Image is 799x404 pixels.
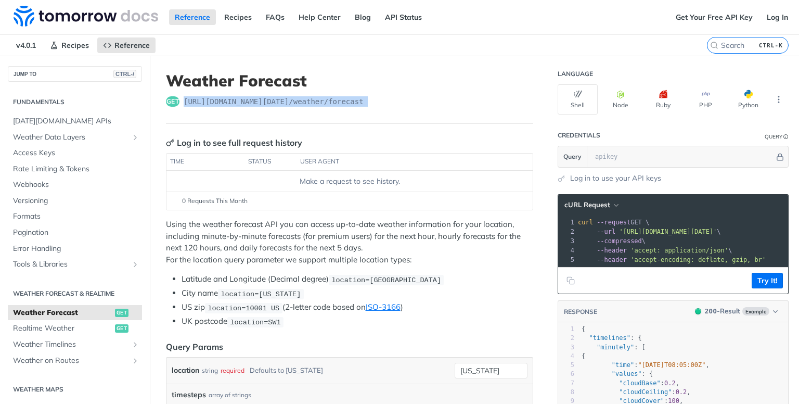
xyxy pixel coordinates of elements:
[582,344,646,351] span: : [
[783,134,789,140] i: Information
[728,84,768,115] button: Python
[558,334,574,343] div: 2
[13,132,128,143] span: Weather Data Layers
[612,361,634,369] span: "time"
[775,151,785,162] button: Hide
[13,180,139,190] span: Webhooks
[209,390,251,400] div: array of strings
[61,41,89,50] span: Recipes
[558,227,576,236] div: 2
[331,276,441,284] span: location=[GEOGRAPHIC_DATA]
[765,133,789,141] div: QueryInformation
[366,302,401,312] a: ISO-3166
[166,138,174,147] svg: Key
[765,133,782,141] div: Query
[578,228,721,235] span: \
[558,131,600,140] div: Credentials
[131,340,139,349] button: Show subpages for Weather Timelines
[695,308,701,314] span: 200
[612,370,642,377] span: "values"
[570,173,661,184] a: Log in to use your API keys
[131,260,139,269] button: Show subpages for Tools & Libraries
[115,309,128,317] span: get
[8,321,142,336] a: Realtime Weatherget
[558,361,574,370] div: 5
[13,211,139,222] span: Formats
[670,9,758,25] a: Get Your Free API Key
[13,308,112,318] span: Weather Forecast
[8,241,142,257] a: Error Handling
[597,237,642,245] span: --compressed
[218,9,257,25] a: Recipes
[297,154,512,170] th: user agent
[166,340,223,353] div: Query Params
[8,337,142,352] a: Weather TimelinesShow subpages for Weather Timelines
[113,70,136,78] span: CTRL-/
[13,339,128,350] span: Weather Timelines
[705,306,740,317] div: - Result
[379,9,428,25] a: API Status
[172,389,206,400] span: timesteps
[8,177,142,193] a: Webhooks
[166,219,533,266] p: Using the weather forecast API you can access up-to-date weather information for your location, i...
[564,200,610,209] span: cURL Request
[115,324,128,333] span: get
[13,148,139,158] span: Access Keys
[589,334,630,342] span: "timelines"
[13,244,139,254] span: Error Handling
[561,200,622,210] button: cURL Request
[582,352,585,360] span: {
[166,136,302,149] div: Log in to see full request history
[558,236,576,246] div: 3
[244,154,297,170] th: status
[230,318,280,326] span: location=SW1
[558,388,574,397] div: 8
[13,356,128,366] span: Weather on Routes
[558,352,574,361] div: 4
[97,37,156,53] a: Reference
[8,193,142,209] a: Versioning
[558,146,587,167] button: Query
[558,246,576,255] div: 4
[742,307,769,315] span: Example
[8,97,142,107] h2: Fundamentals
[250,363,323,378] div: Defaults to [US_STATE]
[8,385,142,394] h2: Weather Maps
[558,84,598,115] button: Shell
[13,116,139,127] span: [DATE][DOMAIN_NAME] APIs
[131,133,139,142] button: Show subpages for Weather Data Layers
[582,380,679,387] span: : ,
[761,9,794,25] a: Log In
[590,146,775,167] input: apikey
[182,315,533,327] li: UK postcode
[131,357,139,365] button: Show subpages for Weather on Routes
[630,247,728,254] span: 'accept: application/json'
[578,247,732,254] span: \
[558,70,593,78] div: Language
[208,304,279,312] span: location=10001 US
[582,388,691,396] span: : ,
[578,237,646,245] span: \
[597,228,615,235] span: --url
[169,9,216,25] a: Reference
[13,196,139,206] span: Versioning
[8,225,142,241] a: Pagination
[10,37,42,53] span: v4.0.1
[630,256,766,263] span: 'accept-encoding: deflate, gzip, br'
[184,96,364,107] span: https://api.tomorrow.io/v4/weather/forecast
[558,370,574,378] div: 6
[182,196,248,206] span: 0 Requests This Month
[14,6,158,27] img: Tomorrow.io Weather API Docs
[756,40,785,51] kbd: CTRL-K
[558,379,574,388] div: 7
[563,307,598,317] button: RESPONSE
[172,363,199,378] label: location
[221,363,244,378] div: required
[8,145,142,161] a: Access Keys
[8,161,142,177] a: Rate Limiting & Tokens
[643,84,683,115] button: Ruby
[8,113,142,129] a: [DATE][DOMAIN_NAME] APIs
[774,95,783,104] svg: More ellipsis
[13,259,128,270] span: Tools & Libraries
[202,363,218,378] div: string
